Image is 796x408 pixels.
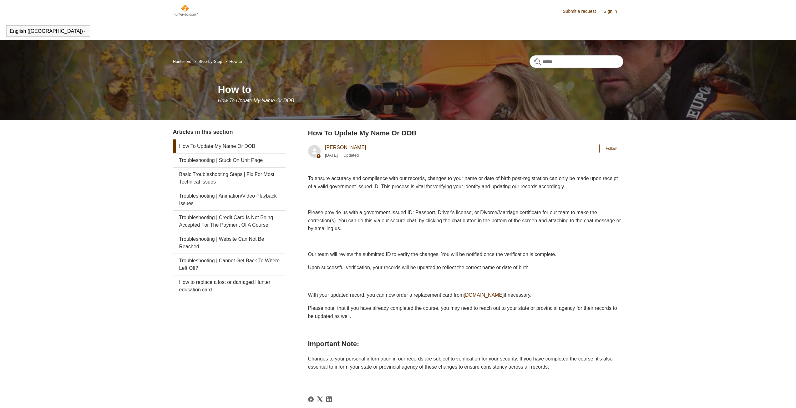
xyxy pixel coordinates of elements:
a: X Corp [317,396,323,402]
a: LinkedIn [326,396,332,402]
p: With your updated record, you can now order a replacement card from if necessary. [308,291,623,299]
button: Follow Article [599,144,623,153]
li: Hunter-Ed [173,59,193,64]
a: Troubleshooting | Stuck On Unit Page [173,154,286,167]
a: How to [229,59,242,64]
a: How To Update My Name Or DOB [173,139,286,153]
p: Changes to your personal information in our records are subject to verification for your security... [308,355,623,371]
a: [PERSON_NAME] [325,145,366,150]
span: Please note, that if you have already completed the course, you may need to reach out to your sta... [308,305,617,319]
span: How To Update My Name Or DOB [218,98,294,103]
input: Search [530,55,623,68]
h1: How to [218,82,623,97]
time: 04/08/2025, 12:08 [325,153,338,158]
span: Our team will review the submitted ID to verify the changes. You will be notified once the verifi... [308,252,556,257]
h2: How To Update My Name Or DOB [308,128,623,138]
a: Basic Troubleshooting Steps | Fix For Most Technical Issues [173,168,286,189]
p: Upon successful verification, your records will be updated to reflect the correct name or date of... [308,264,623,272]
p: To ensure accuracy and compliance with our records, changes to your name or date of birth post-re... [308,174,623,190]
a: Troubleshooting | Cannot Get Back To Where Left Off? [173,254,286,275]
a: Submit a request [563,8,602,15]
a: Hunter-Ed [173,59,191,64]
a: Sign in [604,8,623,15]
button: English ([GEOGRAPHIC_DATA]) [10,28,87,34]
a: Facebook [308,396,314,402]
span: Articles in this section [173,129,233,135]
a: Troubleshooting | Website Can Not Be Reached [173,232,286,254]
a: How to replace a lost or damaged Hunter education card [173,275,286,297]
h2: Important Note: [308,338,623,349]
li: How to [223,59,242,64]
svg: Share this page on LinkedIn [326,396,332,402]
a: Step-by-Step [199,59,222,64]
a: [DOMAIN_NAME] [464,292,504,298]
span: Please provide us with a government Issued ID: Passport, Driver's license, or Divorce/Marriage ce... [308,210,621,231]
img: Hunter-Ed Help Center home page [173,4,198,16]
a: Troubleshooting | Animation/Video Playback Issues [173,189,286,210]
svg: Share this page on X Corp [317,396,323,402]
a: Troubleshooting | Credit Card Is Not Being Accepted For The Payment Of A Course [173,211,286,232]
li: Updated [343,153,359,158]
svg: Share this page on Facebook [308,396,314,402]
li: Step-by-Step [192,59,223,64]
